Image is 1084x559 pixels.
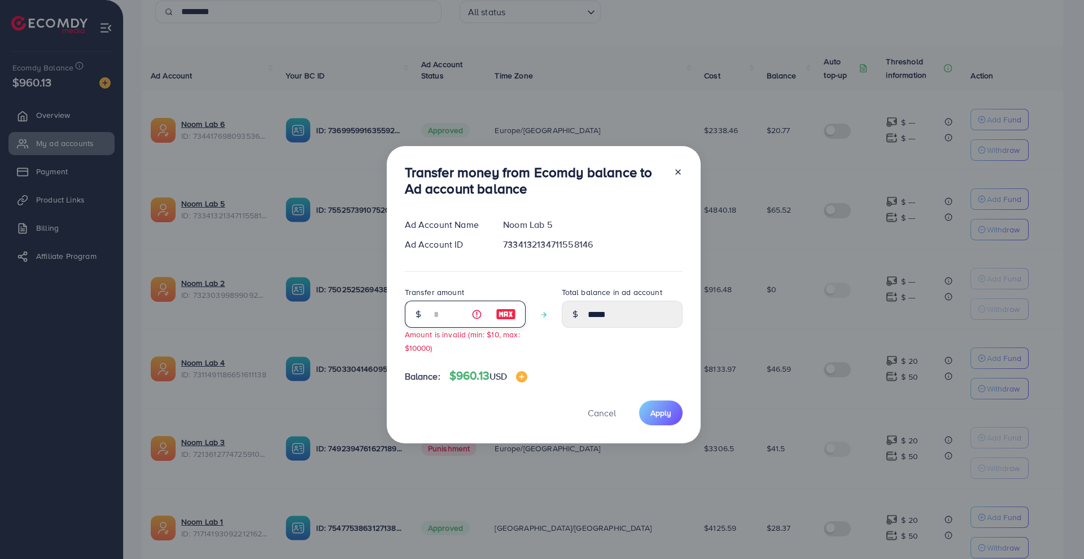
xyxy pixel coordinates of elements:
[496,307,516,321] img: image
[588,407,616,419] span: Cancel
[449,369,528,383] h4: $960.13
[405,164,665,197] h3: Transfer money from Ecomdy balance to Ad account balance
[516,371,527,382] img: image
[562,287,662,298] label: Total balance in ad account
[494,238,691,251] div: 7334132134711558146
[396,218,495,231] div: Ad Account Name
[489,370,507,382] span: USD
[405,287,464,298] label: Transfer amount
[574,400,630,425] button: Cancel
[396,238,495,251] div: Ad Account ID
[494,218,691,231] div: Noom Lab 5
[650,407,671,419] span: Apply
[639,400,683,425] button: Apply
[1036,508,1076,551] iframe: Chat
[405,370,440,383] span: Balance:
[405,329,520,353] small: Amount is invalid (min: $10, max: $10000)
